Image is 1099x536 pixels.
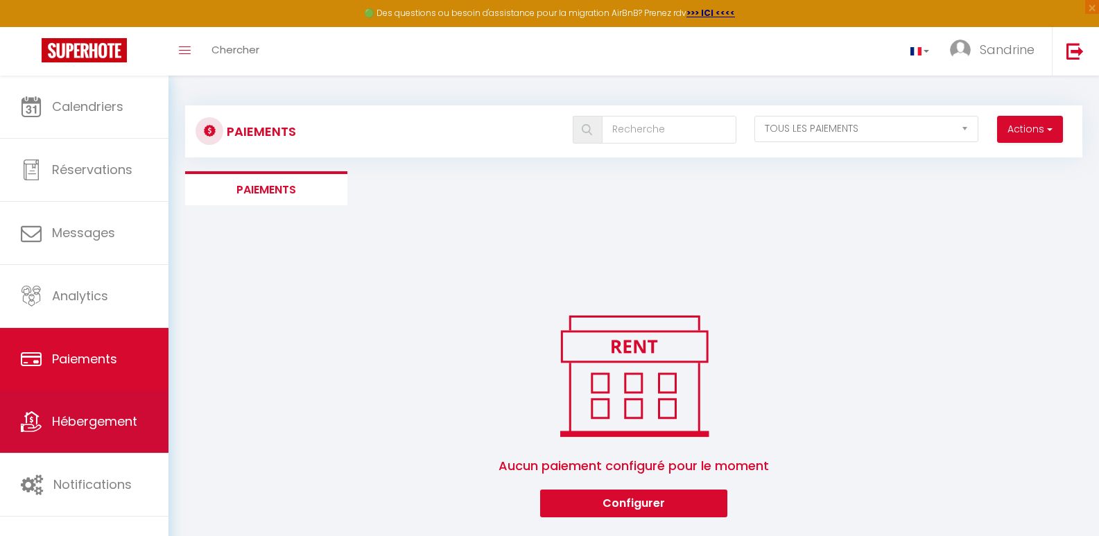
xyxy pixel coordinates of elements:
img: ... [950,40,971,60]
span: Paiements [52,350,117,368]
a: >>> ICI <<<< [686,7,735,19]
img: logout [1066,42,1084,60]
span: Calendriers [52,98,123,115]
a: Chercher [201,27,270,76]
a: ... Sandrine [940,27,1052,76]
img: Super Booking [42,38,127,62]
span: Notifications [53,476,132,493]
span: Messages [52,224,115,241]
h3: Paiements [227,116,296,147]
span: Analytics [52,287,108,304]
button: Configurer [540,490,727,517]
span: Aucun paiement configuré pour le moment [499,442,769,490]
span: Chercher [211,42,259,57]
img: rent.png [546,309,722,442]
span: Hébergement [52,413,137,430]
li: Paiements [185,171,347,205]
button: Actions [997,116,1063,144]
span: Sandrine [980,41,1035,58]
span: Réservations [52,161,132,178]
input: Recherche [602,116,736,144]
